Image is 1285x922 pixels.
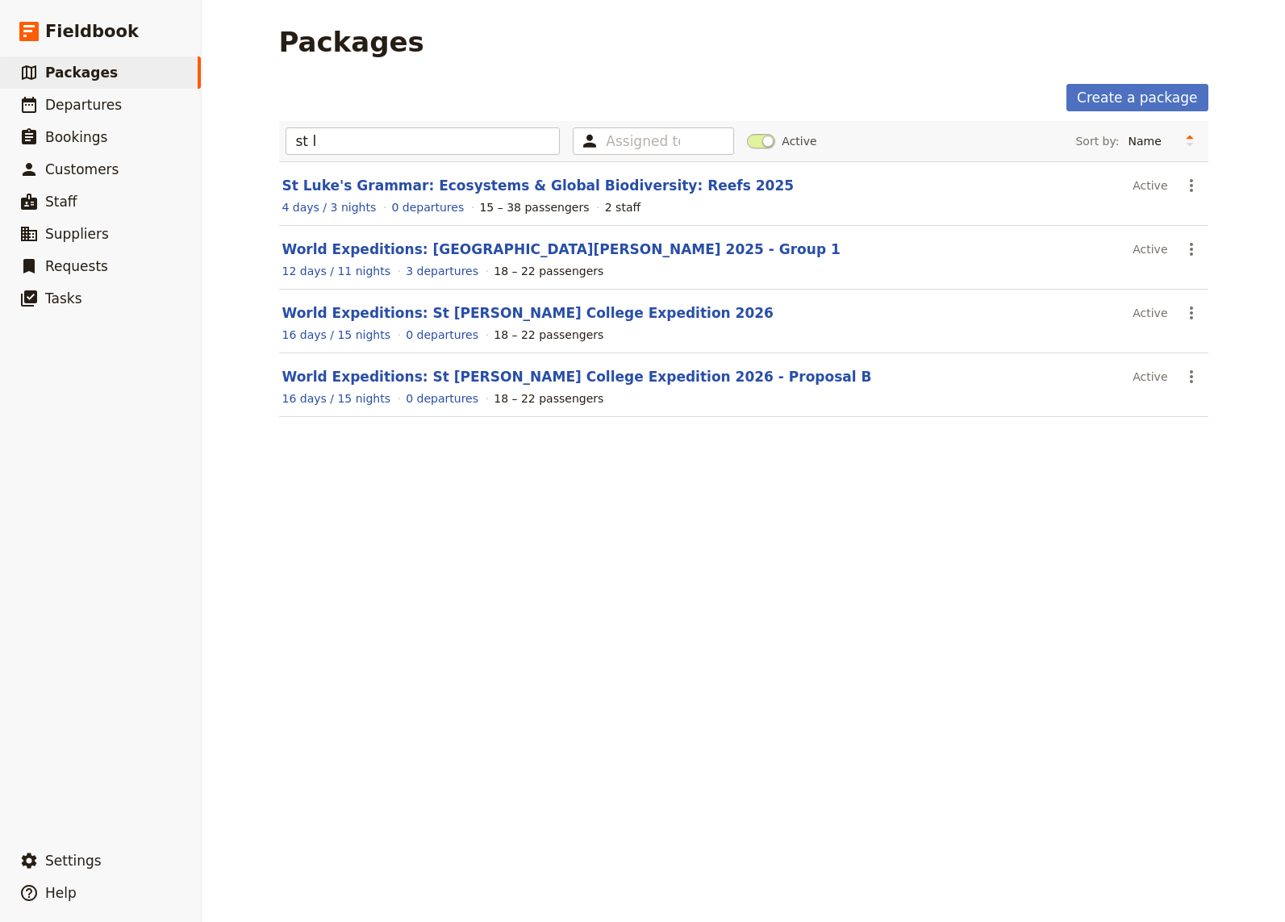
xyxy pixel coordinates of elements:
span: Suppliers [45,226,109,242]
span: Bookings [45,129,107,145]
span: Fieldbook [45,19,139,44]
span: Requests [45,258,108,274]
a: View the departures for this package [391,199,464,215]
div: 15 – 38 passengers [479,199,589,215]
span: Staff [45,194,77,210]
span: Customers [45,161,119,177]
span: Departures [45,97,122,113]
a: View the departures for this package [406,327,478,343]
a: View the itinerary for this package [282,263,391,279]
a: St Luke's Grammar: Ecosystems & Global Biodiversity: Reefs 2025 [282,177,795,194]
span: 4 days / 3 nights [282,201,377,214]
button: Actions [1178,172,1205,199]
button: Actions [1178,299,1205,327]
span: Active [782,133,816,149]
div: 18 – 22 passengers [494,327,603,343]
a: View the departures for this package [406,263,478,279]
input: Assigned to [606,131,680,151]
a: World Expeditions: [GEOGRAPHIC_DATA][PERSON_NAME] 2025 - Group 1 [282,241,841,257]
h1: Packages [279,26,424,58]
div: 2 staff [605,199,640,215]
a: View the departures for this package [406,390,478,407]
a: View the itinerary for this package [282,327,391,343]
div: 18 – 22 passengers [494,390,603,407]
input: Type to filter [286,127,561,155]
span: 16 days / 15 nights [282,328,391,341]
div: 18 – 22 passengers [494,263,603,279]
button: Change sort direction [1178,129,1202,153]
a: World Expeditions: St [PERSON_NAME] College Expedition 2026 - Proposal B [282,369,872,385]
span: Sort by: [1075,133,1119,149]
div: Active [1133,236,1167,263]
div: Active [1133,172,1167,199]
span: Packages [45,65,118,81]
span: Tasks [45,290,82,307]
a: View the itinerary for this package [282,390,391,407]
button: Actions [1178,363,1205,390]
a: View the itinerary for this package [282,199,377,215]
a: Create a package [1066,84,1208,111]
div: Active [1133,363,1167,390]
div: Active [1133,299,1167,327]
span: Help [45,885,77,901]
a: World Expeditions: St [PERSON_NAME] College Expedition 2026 [282,305,774,321]
select: Sort by: [1121,129,1178,153]
span: 16 days / 15 nights [282,392,391,405]
button: Actions [1178,236,1205,263]
span: 12 days / 11 nights [282,265,391,277]
span: Settings [45,853,102,869]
